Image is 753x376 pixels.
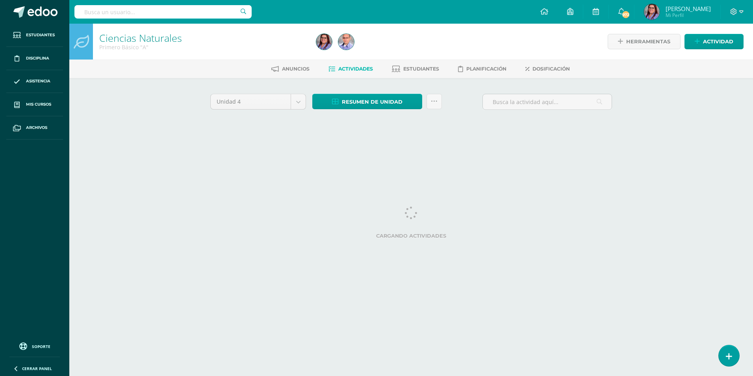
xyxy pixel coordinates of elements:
[338,66,373,72] span: Actividades
[328,63,373,75] a: Actividades
[6,24,63,47] a: Estudiantes
[6,93,63,116] a: Mis cursos
[525,63,570,75] a: Dosificación
[26,78,50,84] span: Asistencia
[312,94,422,109] a: Resumen de unidad
[99,31,182,45] a: Ciencias Naturales
[684,34,744,49] a: Actividad
[338,34,354,50] img: 6631882797e12c53e037b4c09ade73fd.png
[458,63,506,75] a: Planificación
[316,34,332,50] img: d76661cb19da47c8721aaba634ec83f7.png
[32,344,50,349] span: Soporte
[210,233,612,239] label: Cargando actividades
[282,66,310,72] span: Anuncios
[342,95,402,109] span: Resumen de unidad
[99,43,307,51] div: Primero Básico 'A'
[392,63,439,75] a: Estudiantes
[6,116,63,140] a: Archivos
[22,366,52,371] span: Cerrar panel
[271,63,310,75] a: Anuncios
[608,34,681,49] a: Herramientas
[9,341,60,351] a: Soporte
[26,101,51,108] span: Mis cursos
[666,5,711,13] span: [PERSON_NAME]
[626,34,670,49] span: Herramientas
[6,70,63,93] a: Asistencia
[621,10,630,19] span: 972
[403,66,439,72] span: Estudiantes
[211,94,306,109] a: Unidad 4
[644,4,660,20] img: d76661cb19da47c8721aaba634ec83f7.png
[74,5,252,19] input: Busca un usuario...
[26,125,47,131] span: Archivos
[532,66,570,72] span: Dosificación
[99,32,307,43] h1: Ciencias Naturales
[26,32,55,38] span: Estudiantes
[26,55,49,61] span: Disciplina
[666,12,711,19] span: Mi Perfil
[466,66,506,72] span: Planificación
[483,94,612,110] input: Busca la actividad aquí...
[6,47,63,70] a: Disciplina
[217,94,285,109] span: Unidad 4
[703,34,733,49] span: Actividad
